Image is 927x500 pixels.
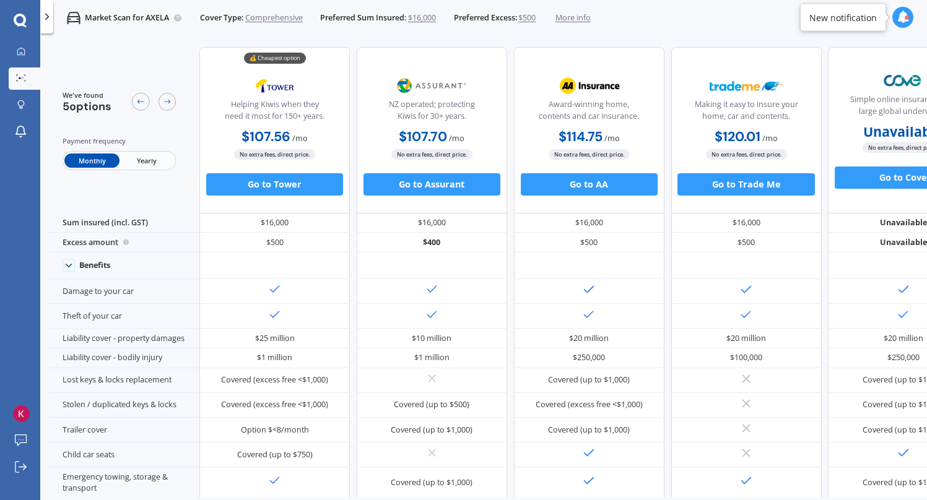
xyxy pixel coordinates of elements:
div: Covered (excess free <$1,000) [221,374,328,386]
div: $25 million [255,333,295,344]
button: Go to Assurant [363,173,500,196]
div: $20 million [569,333,609,344]
div: $500 [199,233,350,252]
span: / mo [292,133,308,144]
div: Covered (up to $750) [237,449,313,460]
span: Cover Type: [200,12,243,24]
div: Making it easy to insure your home, car and contents. [681,99,812,127]
div: $1 million [414,352,450,363]
div: $1 million [257,352,292,363]
div: Sum insured (incl. GST) [49,213,199,233]
span: 5 options [63,99,111,114]
span: Preferred Excess: [454,12,517,24]
div: Lost keys & locks replacement [49,368,199,393]
div: Theft of your car [49,304,199,329]
div: $20 million [726,333,766,344]
div: $400 [357,233,507,252]
b: $107.56 [242,128,290,145]
div: Covered (up to $500) [394,399,469,410]
span: Monthly [64,153,119,168]
div: $20 million [884,333,923,344]
div: $250,000 [887,352,920,363]
button: Go to Trade Me [677,173,814,196]
span: Comprehensive [245,12,303,24]
div: Child car seats [49,442,199,467]
span: More info [555,12,591,24]
div: Covered (up to $1,000) [391,477,472,488]
span: $500 [518,12,536,24]
span: Yearly [120,153,174,168]
span: No extra fees, direct price. [549,149,630,160]
div: $16,000 [357,213,507,233]
span: / mo [604,133,620,144]
div: $100,000 [730,352,762,363]
b: $114.75 [559,128,603,145]
div: $16,000 [199,213,350,233]
p: Market Scan for AXELA [85,12,169,24]
div: Covered (excess free <$1,000) [536,399,643,410]
div: $250,000 [573,352,605,363]
div: $10 million [412,333,451,344]
img: ACg8ocLVXg4fHZ1KUQ6Xv2yTq0tGaHW3jYPAuzGzIZF-9xjiWd9KTg=s96-c [13,405,30,422]
div: $16,000 [514,213,664,233]
div: Stolen / duplicated keys & locks [49,393,199,418]
b: $107.70 [399,128,447,145]
div: Covered (up to $1,000) [391,425,472,436]
div: Benefits [79,261,110,270]
img: Tower.webp [238,72,311,100]
div: Covered (up to $1,000) [548,374,630,386]
span: $16,000 [408,12,436,24]
div: New notification [809,11,877,24]
div: Helping Kiwis when they need it most for 150+ years. [209,99,341,127]
button: Go to AA [521,173,658,196]
span: Preferred Sum Insured: [320,12,406,24]
div: Liability cover - property damages [49,329,199,348]
span: We've found [63,90,111,100]
div: Trailer cover [49,418,199,442]
div: Covered (excess free <$1,000) [221,399,328,410]
span: No extra fees, direct price. [706,149,787,160]
div: NZ operated; protecting Kiwis for 30+ years. [366,99,497,127]
img: AA.webp [552,72,626,100]
b: $120.01 [715,128,760,145]
div: Award-winning home, contents and car insurance. [523,99,655,127]
div: $500 [514,233,664,252]
img: Assurant.png [395,72,469,100]
span: No extra fees, direct price. [234,149,315,160]
div: Payment frequency [63,136,176,147]
span: / mo [762,133,778,144]
span: / mo [449,133,464,144]
span: No extra fees, direct price. [391,149,472,160]
div: 💰 Cheapest option [244,53,306,64]
img: Trademe.webp [710,72,783,100]
div: Excess amount [49,233,199,252]
button: Go to Tower [206,173,343,196]
div: Liability cover - bodily injury [49,348,199,368]
div: Covered (up to $1,000) [548,425,630,436]
div: Option $<8/month [241,425,309,436]
div: $16,000 [671,213,822,233]
div: Damage to your car [49,279,199,304]
img: car.f15378c7a67c060ca3f3.svg [67,11,81,25]
div: Emergency towing, storage & transport [49,467,199,498]
div: $500 [671,233,822,252]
